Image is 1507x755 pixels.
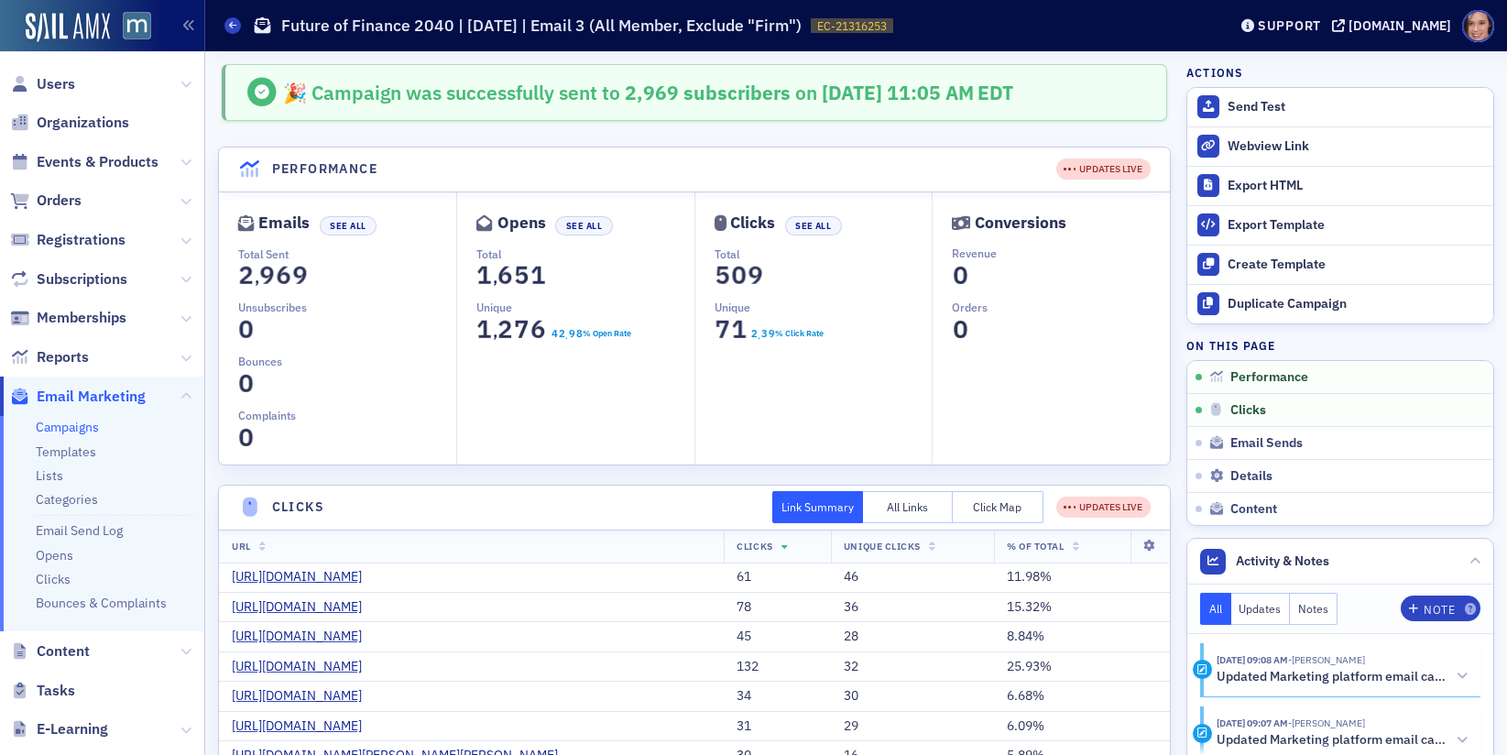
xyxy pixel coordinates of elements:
div: [DOMAIN_NAME] [1349,17,1451,34]
span: . [565,330,568,343]
span: 0 [234,421,258,454]
a: Webview Link [1187,126,1493,166]
div: 29 [844,718,981,735]
span: Organizations [37,113,129,133]
span: 2 [234,259,258,291]
span: 2 [749,325,759,342]
button: Notes [1290,593,1338,625]
button: Link Summary [772,491,863,523]
span: 7 [710,313,735,345]
a: Bounces & Complaints [36,595,167,611]
a: Clicks [36,571,71,587]
span: 9 [767,325,776,342]
span: Tasks [37,681,75,701]
span: , [255,265,259,290]
span: Content [1230,501,1277,518]
a: Export Template [1187,205,1493,245]
section: 0 [238,373,255,394]
a: Templates [36,443,96,460]
div: Export HTML [1228,178,1484,194]
span: Profile [1462,10,1494,42]
div: 61 [737,569,818,585]
a: [URL][DOMAIN_NAME] [232,659,376,675]
a: [URL][DOMAIN_NAME] [232,718,376,735]
div: 34 [737,688,818,705]
section: 0 [952,265,968,286]
div: 46 [844,569,981,585]
span: Katie Foo [1288,653,1365,666]
div: Support [1258,17,1321,34]
div: Activity [1193,724,1212,743]
section: 71 [715,319,748,340]
div: Duplicate Campaign [1228,296,1484,312]
button: [DOMAIN_NAME] [1332,19,1458,32]
a: View Homepage [110,12,151,43]
div: 6.09% [1007,718,1156,735]
div: 78 [737,599,818,616]
section: 1,651 [476,265,547,286]
span: 6 [527,313,551,345]
p: Unsubscribes [238,299,456,315]
section: 0 [238,319,255,340]
div: Create Template [1228,257,1484,273]
a: Reports [10,347,89,367]
a: SailAMX [26,13,110,42]
section: 0 [952,319,968,340]
span: 5 [710,259,735,291]
div: Emails [258,218,310,228]
h5: Updated Marketing platform email campaign: Future of Finance 2040 | [DATE] | Email 3 (All Member,... [1217,732,1450,749]
a: Export HTML [1187,166,1493,205]
a: Events & Products [10,152,158,172]
h4: Performance [272,159,377,179]
div: UPDATES LIVE [1064,162,1142,177]
section: 1,276 [476,319,547,340]
span: 4 [550,325,559,342]
span: 6 [494,259,519,291]
div: Clicks [730,218,775,228]
p: Orders [952,299,1169,315]
span: Email Sends [1230,435,1303,452]
section: 42.98 [551,327,583,340]
button: Note [1401,596,1480,621]
span: Orders [37,191,82,211]
span: 1 [473,313,497,345]
span: Email Marketing [37,387,146,407]
div: % Open Rate [583,327,631,340]
button: See All [785,216,842,235]
img: SailAMX [123,12,151,40]
button: Duplicate Campaign [1187,284,1493,323]
a: Categories [36,491,98,508]
a: Email Marketing [10,387,146,407]
span: 1 [473,259,497,291]
span: 3 [759,325,769,342]
span: 2 [557,325,566,342]
a: Memberships [10,308,126,328]
section: 509 [715,265,764,286]
span: 6 [271,259,296,291]
a: Orders [10,191,82,211]
div: Send Test [1228,99,1484,115]
a: Email Send Log [36,522,123,539]
span: 0 [947,313,972,345]
a: [URL][DOMAIN_NAME] [232,599,376,616]
a: Tasks [10,681,75,701]
div: 30 [844,688,981,705]
span: Clicks [1230,402,1266,419]
div: 6.68% [1007,688,1156,705]
a: Registrations [10,230,126,250]
p: Unique [715,299,932,315]
button: All [1200,593,1231,625]
span: EC-21316253 [817,18,887,34]
span: Reports [37,347,89,367]
a: Content [10,641,90,662]
span: 0 [234,313,258,345]
button: Send Test [1187,88,1493,126]
span: 11:05 AM [887,80,974,105]
div: 36 [844,599,981,616]
div: 28 [844,629,981,645]
div: Export Template [1228,217,1484,234]
span: 2,969 subscribers [620,80,791,105]
section: 0 [238,427,255,448]
span: Performance [1230,369,1308,386]
h4: On this page [1186,337,1494,354]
